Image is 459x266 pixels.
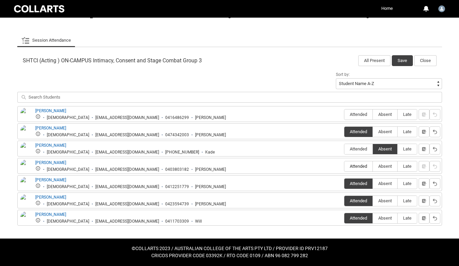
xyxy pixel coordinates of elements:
div: [DEMOGRAPHIC_DATA] [47,219,89,224]
img: Daniel.Lamech [438,5,445,12]
div: [EMAIL_ADDRESS][DOMAIN_NAME] [95,219,159,224]
a: [PERSON_NAME] [35,178,66,182]
div: [PERSON_NAME] [195,184,226,189]
span: Late [398,164,417,169]
div: [DEMOGRAPHIC_DATA] [47,115,89,120]
button: Reset [429,161,440,172]
span: Late [398,198,417,203]
div: [DEMOGRAPHIC_DATA] [47,202,89,207]
img: Tabitha Simms [20,177,31,192]
button: Reset [429,126,440,137]
div: [PERSON_NAME] [195,115,226,120]
button: Close [414,55,437,66]
button: Notes [419,178,429,189]
button: User Profile Daniel.Lamech [437,3,447,14]
div: 0412251779 [165,184,189,189]
a: [PERSON_NAME] [35,143,66,148]
img: Kade Lightfoot [20,142,31,157]
button: Reset [429,109,440,120]
span: Sort by: [336,72,350,77]
div: [DEMOGRAPHIC_DATA] [47,150,89,155]
button: Save [392,55,413,66]
span: Attended [344,112,372,117]
input: Search Students [17,92,442,103]
img: Mary Tobin [20,160,31,175]
span: Absent [373,198,397,203]
span: Attended [344,181,372,186]
button: Reset [429,144,440,155]
button: Notes [419,196,429,206]
span: Absent [373,216,397,221]
button: All Present [358,55,390,66]
li: Session Attendance [17,34,75,47]
a: Home [380,3,395,14]
div: [EMAIL_ADDRESS][DOMAIN_NAME] [95,184,159,189]
a: Session Attendance [21,34,71,47]
span: Late [398,216,417,221]
span: Late [398,146,417,151]
div: [PERSON_NAME] [195,132,226,138]
div: [EMAIL_ADDRESS][DOMAIN_NAME] [95,150,159,155]
img: Tamara Klein [20,194,31,209]
div: [EMAIL_ADDRESS][DOMAIN_NAME] [95,167,159,172]
button: Notes [419,144,429,155]
span: SHTCI (Acting ) ON-CAMPUS Intimacy, Consent and Stage Combat Group 3 [23,57,202,64]
a: [PERSON_NAME] [35,212,66,217]
a: [PERSON_NAME] [35,126,66,130]
a: [PERSON_NAME] [35,108,66,113]
span: Absent [373,112,397,117]
span: Attended [344,198,372,203]
div: 0403803182 [165,167,189,172]
span: Late [398,112,417,117]
span: Late [398,129,417,134]
span: Absent [373,129,397,134]
button: Reset [429,178,440,189]
span: Attended [344,216,372,221]
div: Will [195,219,202,224]
span: Attended [344,146,372,151]
img: Arthur Oakley [20,125,31,140]
button: Reset [429,196,440,206]
img: Ariel Gruber [20,108,31,123]
div: [PERSON_NAME] [195,202,226,207]
a: [PERSON_NAME] [35,160,66,165]
span: Attended [344,164,372,169]
div: [EMAIL_ADDRESS][DOMAIN_NAME] [95,115,159,120]
span: Late [398,181,417,186]
span: Absent [373,164,397,169]
div: [PERSON_NAME] [195,167,226,172]
button: Notes [419,126,429,137]
div: Kade [205,150,215,155]
a: [PERSON_NAME] [35,195,66,200]
div: [DEMOGRAPHIC_DATA] [47,184,89,189]
div: 0474342003 [165,132,189,138]
span: Attended [344,129,372,134]
div: 0423594739 [165,202,189,207]
button: Notes [419,213,429,224]
span: Absent [373,181,397,186]
button: Reset [429,213,440,224]
div: 0411703309 [165,219,189,224]
div: [DEMOGRAPHIC_DATA] [47,167,89,172]
div: 0416486299 [165,115,189,120]
div: [DEMOGRAPHIC_DATA] [47,132,89,138]
div: [EMAIL_ADDRESS][DOMAIN_NAME] [95,132,159,138]
div: [PHONE_NUMBER] [165,150,199,155]
img: William Martin [20,211,31,226]
span: Absent [373,146,397,151]
div: [EMAIL_ADDRESS][DOMAIN_NAME] [95,202,159,207]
